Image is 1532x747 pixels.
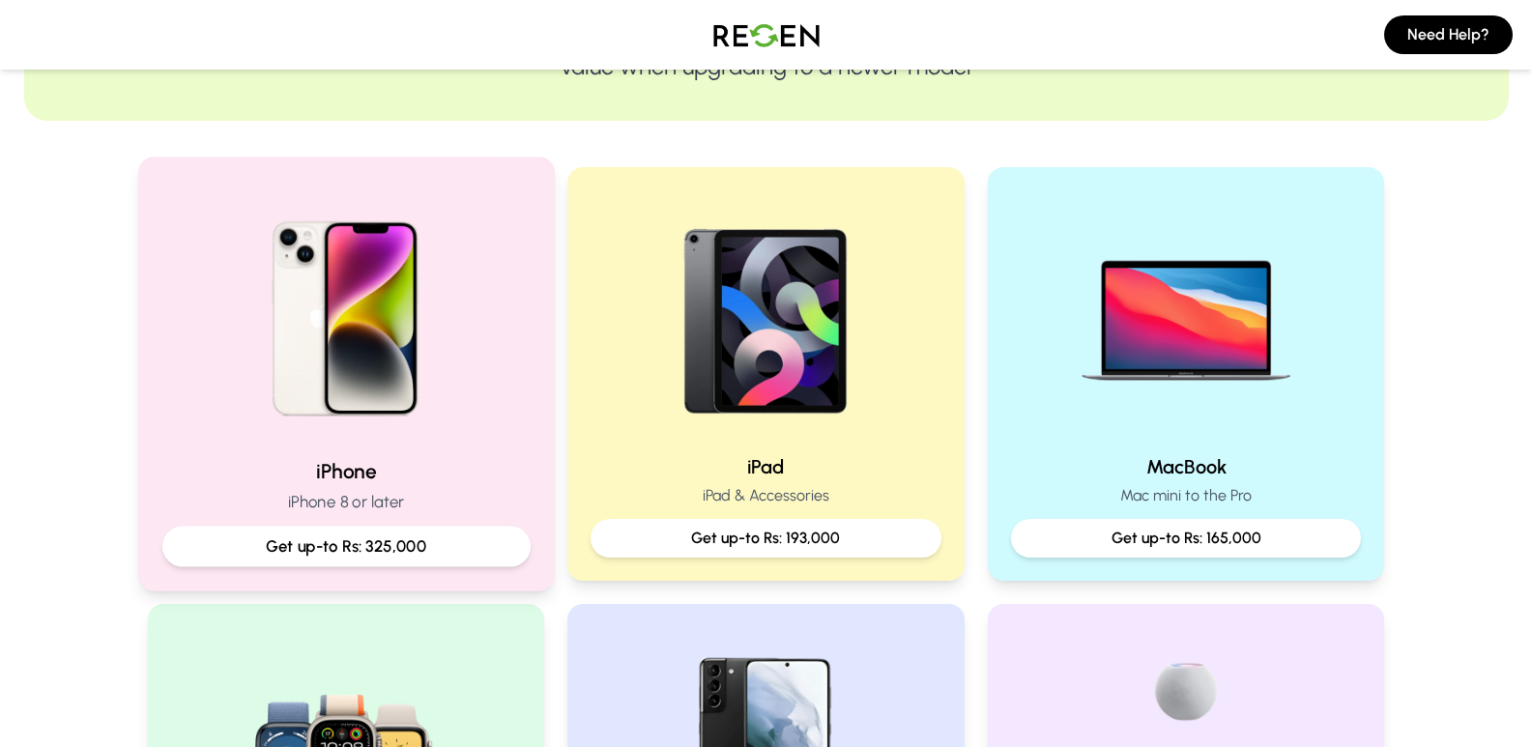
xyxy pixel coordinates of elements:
p: Get up-to Rs: 165,000 [1026,527,1346,550]
p: Get up-to Rs: 193,000 [606,527,926,550]
img: iPhone [216,182,476,442]
img: Logo [699,8,834,62]
h2: iPad [591,453,941,480]
p: Mac mini to the Pro [1011,484,1362,507]
p: iPad & Accessories [591,484,941,507]
button: Need Help? [1384,15,1513,54]
img: MacBook [1062,190,1310,438]
img: iPad [642,190,889,438]
h2: MacBook [1011,453,1362,480]
h2: iPhone [161,457,530,485]
p: iPhone 8 or later [161,490,530,514]
p: Get up-to Rs: 325,000 [178,534,513,559]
